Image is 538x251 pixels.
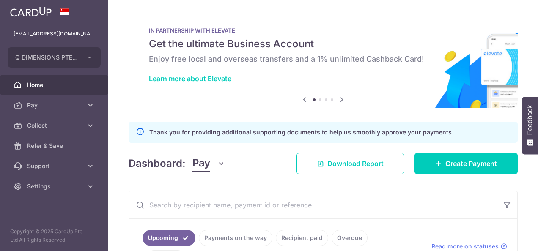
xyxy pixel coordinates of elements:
[276,230,328,246] a: Recipient paid
[192,156,225,172] button: Pay
[27,101,83,109] span: Pay
[526,105,534,135] span: Feedback
[332,230,368,246] a: Overdue
[296,153,404,174] a: Download Report
[199,230,272,246] a: Payments on the way
[129,14,518,108] img: Renovation banner
[27,142,83,150] span: Refer & Save
[414,153,518,174] a: Create Payment
[431,242,507,251] a: Read more on statuses
[129,191,497,218] input: Search by recipient name, payment id or reference
[149,74,231,83] a: Learn more about Elevate
[149,37,497,51] h5: Get the ultimate Business Account
[10,7,52,17] img: CardUp
[149,127,453,137] p: Thank you for providing additional supporting documents to help us smoothly approve your payments.
[27,162,83,170] span: Support
[14,30,95,38] p: [EMAIL_ADDRESS][DOMAIN_NAME]
[129,156,186,171] h4: Dashboard:
[327,158,384,169] span: Download Report
[192,156,210,172] span: Pay
[445,158,497,169] span: Create Payment
[522,97,538,154] button: Feedback - Show survey
[8,47,101,68] button: Q DIMENSIONS PTE. LTD.
[27,81,83,89] span: Home
[143,230,195,246] a: Upcoming
[27,182,83,191] span: Settings
[27,121,83,130] span: Collect
[431,242,499,251] span: Read more on statuses
[15,53,78,62] span: Q DIMENSIONS PTE. LTD.
[149,54,497,64] h6: Enjoy free local and overseas transfers and a 1% unlimited Cashback Card!
[149,27,497,34] p: IN PARTNERSHIP WITH ELEVATE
